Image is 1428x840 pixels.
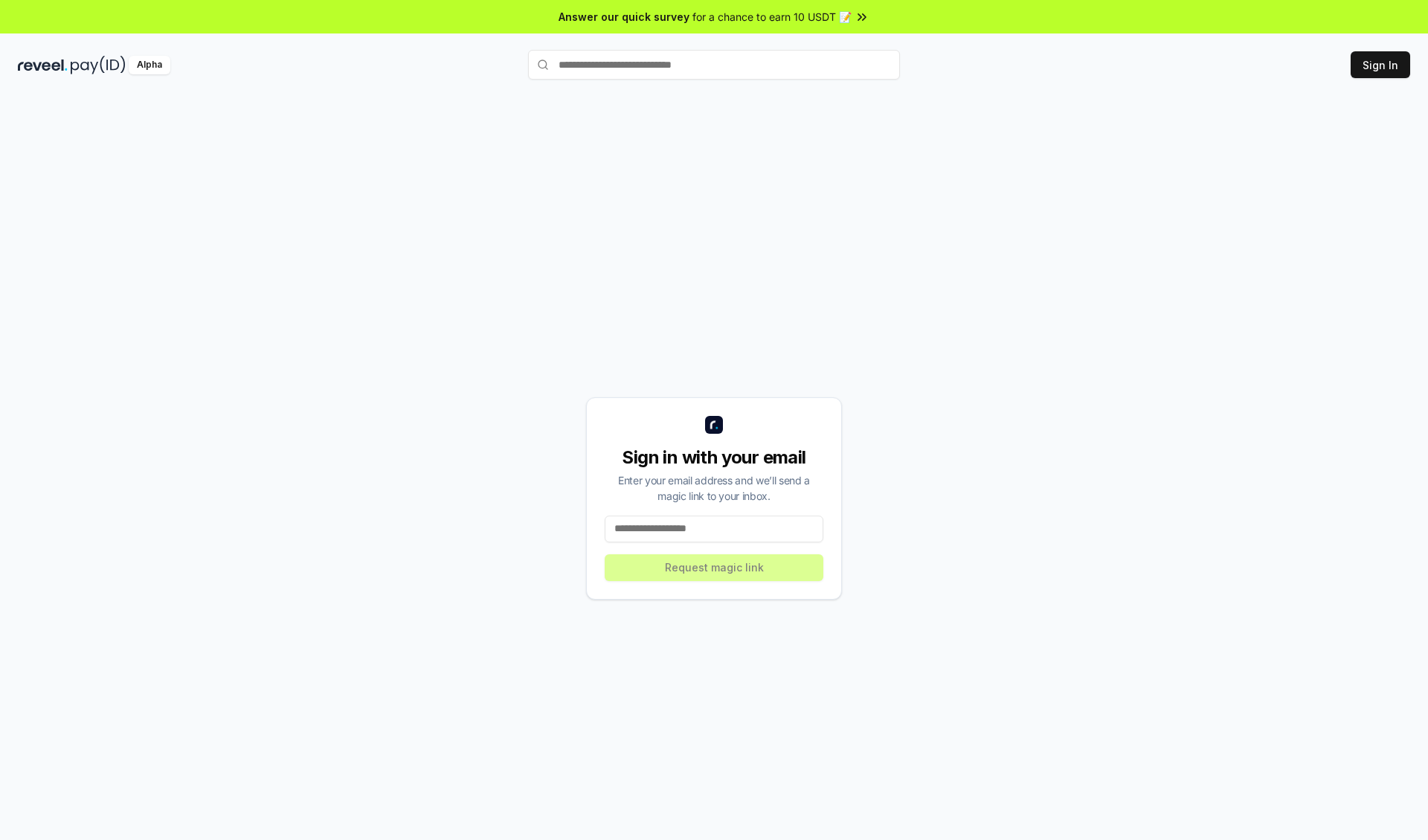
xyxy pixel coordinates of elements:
span: for a chance to earn 10 USDT 📝 [692,9,852,25]
div: Enter your email address and we’ll send a magic link to your inbox. [605,472,823,504]
button: Sign In [1351,51,1410,78]
img: pay_id [71,56,126,74]
img: logo_small [705,416,723,434]
div: Alpha [129,56,170,74]
div: Sign in with your email [605,446,823,469]
span: Answer our quick survey [559,9,689,25]
img: reveel_dark [18,56,68,74]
